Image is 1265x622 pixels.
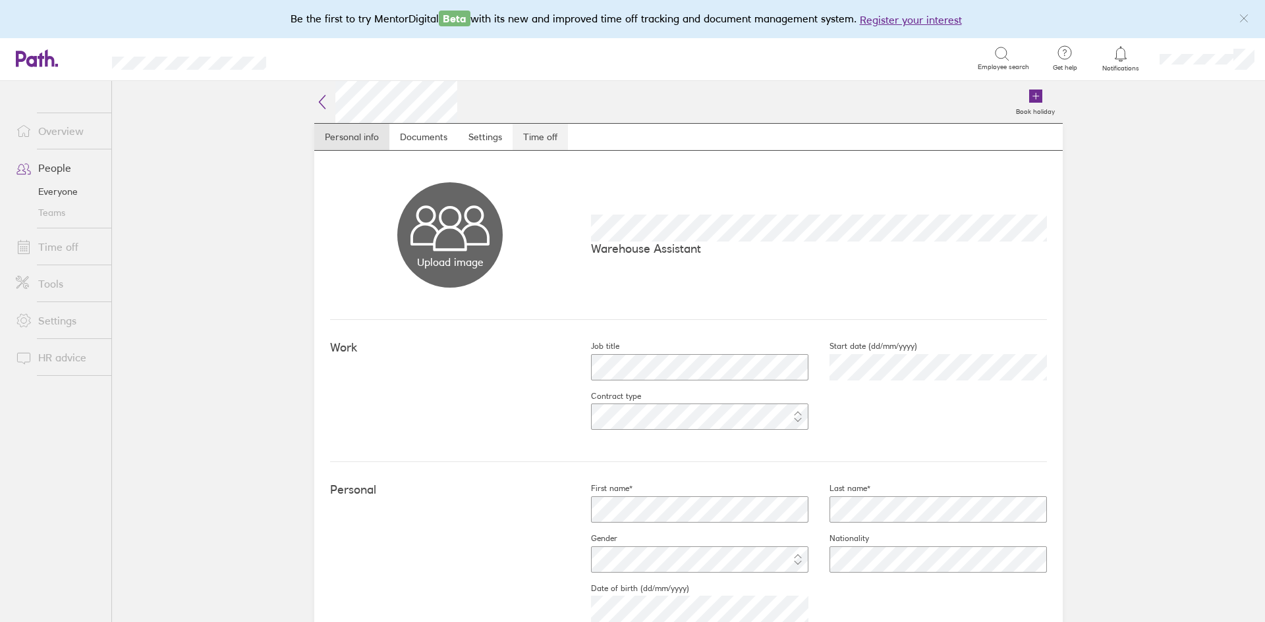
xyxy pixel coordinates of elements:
[570,533,617,544] label: Gender
[314,124,389,150] a: Personal info
[389,124,458,150] a: Documents
[5,118,111,144] a: Overview
[1044,64,1086,72] span: Get help
[291,11,975,28] div: Be the first to try MentorDigital with its new and improved time off tracking and document manage...
[439,11,470,26] span: Beta
[860,12,962,28] button: Register your interest
[570,341,619,351] label: Job title
[5,307,111,334] a: Settings
[513,124,568,150] a: Time off
[1008,81,1063,123] a: Book holiday
[1100,45,1142,72] a: Notifications
[5,202,111,223] a: Teams
[808,341,917,351] label: Start date (dd/mm/yyyy)
[808,483,870,494] label: Last name*
[5,344,111,371] a: HR advice
[5,234,111,260] a: Time off
[570,391,641,402] label: Contract type
[458,124,513,150] a: Settings
[978,63,1029,71] span: Employee search
[5,155,111,181] a: People
[1100,65,1142,72] span: Notifications
[570,483,632,494] label: First name*
[591,242,1047,255] p: Warehouse Assistant
[570,583,689,594] label: Date of birth (dd/mm/yyyy)
[330,483,570,497] h4: Personal
[5,271,111,297] a: Tools
[302,52,335,64] div: Search
[330,341,570,355] h4: Work
[1008,104,1063,116] label: Book holiday
[808,533,869,544] label: Nationality
[5,181,111,202] a: Everyone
